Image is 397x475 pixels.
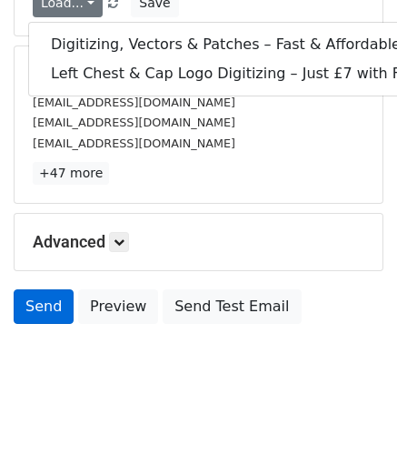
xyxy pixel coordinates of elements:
[306,388,397,475] iframe: Chat Widget
[78,289,158,324] a: Preview
[33,136,235,150] small: [EMAIL_ADDRESS][DOMAIN_NAME]
[33,96,235,109] small: [EMAIL_ADDRESS][DOMAIN_NAME]
[14,289,74,324] a: Send
[163,289,301,324] a: Send Test Email
[33,116,235,129] small: [EMAIL_ADDRESS][DOMAIN_NAME]
[33,232,364,252] h5: Advanced
[33,162,109,185] a: +47 more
